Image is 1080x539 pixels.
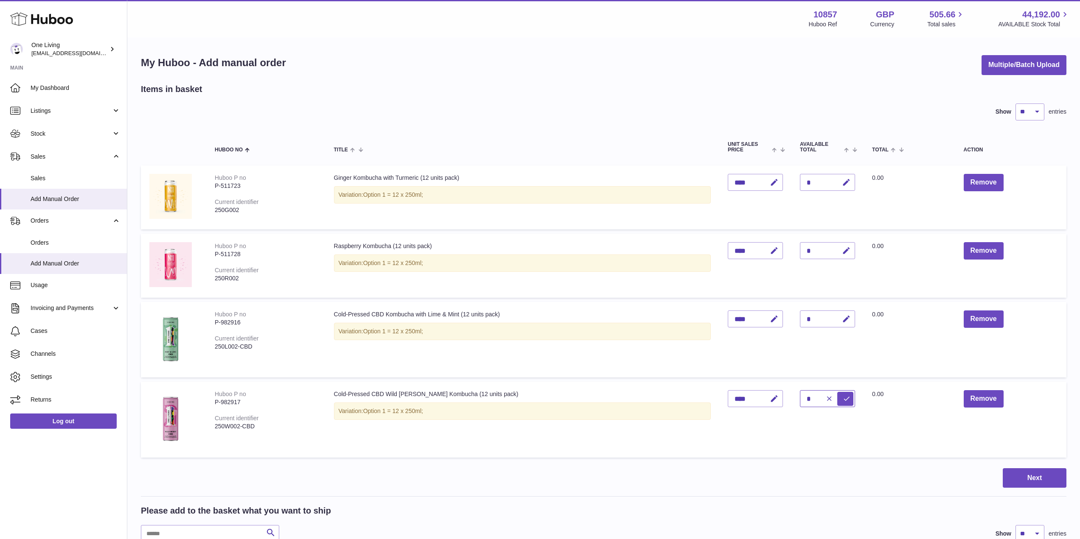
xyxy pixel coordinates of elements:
[872,391,884,397] span: 0.00
[325,382,719,457] td: Cold-Pressed CBD Wild [PERSON_NAME] Kombucha (12 units pack)
[31,281,121,289] span: Usage
[149,174,192,219] img: Ginger Kombucha with Turmeric (12 units pack)
[31,350,121,358] span: Channels
[215,335,259,342] div: Current identifier
[10,43,23,56] img: ben@oneliving.com
[10,413,117,429] a: Log out
[31,260,121,268] span: Add Manual Order
[964,242,1004,260] button: Remove
[31,327,121,335] span: Cases
[325,234,719,298] td: Raspberry Kombucha (12 units pack)
[334,254,711,272] div: Variation:
[141,56,286,70] h1: My Huboo - Add manual order
[964,174,1004,191] button: Remove
[215,391,246,397] div: Huboo P no
[1049,530,1066,538] span: entries
[149,310,192,367] img: Cold-Pressed CBD Kombucha with Lime & Mint (12 units pack)
[215,174,246,181] div: Huboo P no
[31,195,121,203] span: Add Manual Order
[1003,468,1066,488] button: Next
[964,147,1058,153] div: Action
[215,415,259,422] div: Current identifier
[334,147,348,153] span: Title
[215,318,317,327] div: P-982916
[998,9,1070,28] a: 44,192.00 AVAILABLE Stock Total
[215,422,317,430] div: 250W002-CBD
[31,84,121,92] span: My Dashboard
[31,217,112,225] span: Orders
[927,20,965,28] span: Total sales
[872,174,884,181] span: 0.00
[31,239,121,247] span: Orders
[31,174,121,182] span: Sales
[929,9,955,20] span: 505.66
[141,84,202,95] h2: Items in basket
[728,142,770,153] span: Unit Sales Price
[31,304,112,312] span: Invoicing and Payments
[215,398,317,406] div: P-982917
[876,9,894,20] strong: GBP
[334,323,711,340] div: Variation:
[964,390,1004,408] button: Remove
[363,328,423,335] span: Option 1 = 12 x 250ml;
[149,390,192,447] img: Cold-Pressed CBD Wild Berry Kombucha (12 units pack)
[927,9,965,28] a: 505.66 Total sales
[1022,9,1060,20] span: 44,192.00
[982,55,1066,75] button: Multiple/Batch Upload
[141,505,331,517] h2: Please add to the basket what you want to ship
[215,267,259,274] div: Current identifier
[1049,108,1066,116] span: entries
[31,130,112,138] span: Stock
[964,310,1004,328] button: Remove
[363,260,423,266] span: Option 1 = 12 x 250ml;
[334,186,711,204] div: Variation:
[215,250,317,258] div: P-511728
[31,396,121,404] span: Returns
[215,147,243,153] span: Huboo no
[31,107,112,115] span: Listings
[809,20,837,28] div: Huboo Ref
[215,311,246,318] div: Huboo P no
[325,302,719,377] td: Cold-Pressed CBD Kombucha with Lime & Mint (12 units pack)
[215,182,317,190] div: P-511723
[363,408,423,414] span: Option 1 = 12 x 250ml;
[31,41,108,57] div: One Living
[800,142,842,153] span: AVAILABLE Total
[996,530,1011,538] label: Show
[149,242,192,287] img: Raspberry Kombucha (12 units pack)
[996,108,1011,116] label: Show
[872,311,884,318] span: 0.00
[215,274,317,282] div: 250R002
[870,20,895,28] div: Currency
[872,243,884,249] span: 0.00
[998,20,1070,28] span: AVAILABLE Stock Total
[872,147,889,153] span: Total
[31,153,112,161] span: Sales
[363,191,423,198] span: Option 1 = 12 x 250ml;
[31,373,121,381] span: Settings
[215,198,259,205] div: Current identifier
[814,9,837,20] strong: 10857
[215,206,317,214] div: 250G002
[31,50,125,56] span: [EMAIL_ADDRESS][DOMAIN_NAME]
[215,243,246,249] div: Huboo P no
[334,402,711,420] div: Variation:
[215,343,317,351] div: 250L002-CBD
[325,165,719,229] td: Ginger Kombucha with Turmeric (12 units pack)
